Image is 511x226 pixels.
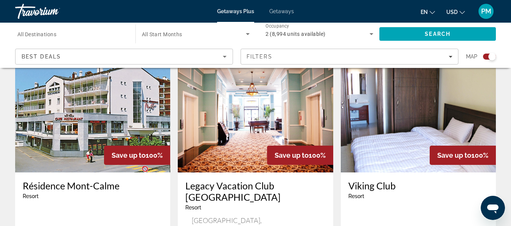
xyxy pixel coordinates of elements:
[15,2,91,21] a: Travorium
[142,31,182,37] span: All Start Months
[481,8,491,15] span: PM
[104,146,170,165] div: 100%
[446,6,465,17] button: Change currency
[348,180,488,191] a: Viking Club
[421,9,428,15] span: en
[17,31,56,37] span: All Destinations
[425,31,450,37] span: Search
[22,54,61,60] span: Best Deals
[379,27,496,41] button: Search
[275,151,309,159] span: Save up to
[17,30,126,39] input: Select destination
[430,146,496,165] div: 100%
[476,3,496,19] button: User Menu
[23,180,163,191] a: Résidence Mont-Calme
[446,9,458,15] span: USD
[22,52,227,61] mat-select: Sort by
[266,31,326,37] span: 2 (8,994 units available)
[266,23,289,29] span: Occupancy
[269,8,294,14] a: Getaways
[348,193,364,199] span: Resort
[341,52,496,172] img: Viking Club
[185,204,201,211] span: Resort
[112,151,146,159] span: Save up to
[437,151,471,159] span: Save up to
[15,52,170,172] img: Résidence Mont-Calme
[241,49,458,65] button: Filters
[421,6,435,17] button: Change language
[247,54,272,60] span: Filters
[481,196,505,220] iframe: Button to launch messaging window
[267,146,333,165] div: 100%
[466,51,477,62] span: Map
[23,193,39,199] span: Resort
[185,180,325,203] a: Legacy Vacation Club [GEOGRAPHIC_DATA]
[178,52,333,172] img: Legacy Vacation Club Brigantine Beach
[217,8,254,14] a: Getaways Plus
